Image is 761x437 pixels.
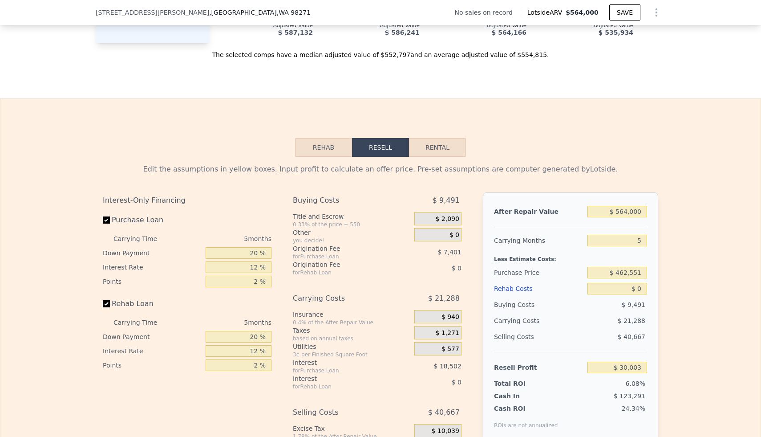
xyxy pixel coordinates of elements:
[648,4,665,21] button: Show Options
[103,344,202,358] div: Interest Rate
[494,297,584,313] div: Buying Costs
[293,269,392,276] div: for Rehab Loan
[494,233,584,249] div: Carrying Months
[113,232,171,246] div: Carrying Time
[293,358,392,367] div: Interest
[103,330,202,344] div: Down Payment
[494,204,584,220] div: After Repair Value
[103,296,202,312] label: Rehab Loan
[428,404,460,421] span: $ 40,667
[527,8,566,17] span: Lotside ARV
[494,249,647,265] div: Less Estimate Costs:
[293,290,392,306] div: Carrying Costs
[293,310,411,319] div: Insurance
[103,358,202,372] div: Points
[103,274,202,289] div: Points
[293,351,411,358] div: 3¢ per Finished Square Foot
[293,335,411,342] div: based on annual taxes
[494,404,558,413] div: Cash ROI
[295,138,352,157] button: Rehab
[293,253,392,260] div: for Purchase Loan
[599,29,633,36] span: $ 535,934
[293,342,411,351] div: Utilities
[103,216,110,224] input: Purchase Loan
[433,192,460,208] span: $ 9,491
[428,290,460,306] span: $ 21,288
[622,405,645,412] span: 24.34%
[435,215,459,223] span: $ 2,090
[209,8,311,17] span: , [GEOGRAPHIC_DATA]
[293,374,392,383] div: Interest
[175,315,271,330] div: 5 months
[175,232,271,246] div: 5 months
[293,424,411,433] div: Excise Tax
[293,244,392,253] div: Origination Fee
[327,22,420,29] div: Adjusted Value
[452,379,461,386] span: $ 0
[441,345,459,353] span: $ 577
[609,4,640,20] button: SAVE
[614,392,645,400] span: $ 123,291
[494,329,584,345] div: Selling Costs
[494,281,584,297] div: Rehab Costs
[96,8,209,17] span: [STREET_ADDRESS][PERSON_NAME]
[494,392,550,400] div: Cash In
[293,404,392,421] div: Selling Costs
[435,329,459,337] span: $ 1,271
[293,228,411,237] div: Other
[541,22,633,29] div: Adjusted Value
[434,22,526,29] div: Adjusted Value
[432,427,459,435] span: $ 10,039
[648,22,740,29] div: Adjusted Value
[293,192,392,208] div: Buying Costs
[293,383,392,390] div: for Rehab Loan
[352,138,409,157] button: Resell
[409,138,466,157] button: Rental
[494,413,558,429] div: ROIs are not annualized
[113,315,171,330] div: Carrying Time
[220,22,313,29] div: Adjusted Value
[293,221,411,228] div: 0.33% of the price + 550
[103,192,271,208] div: Interest-Only Financing
[103,300,110,307] input: Rehab Loan
[293,326,411,335] div: Taxes
[293,237,411,244] div: you decide!
[622,301,645,308] span: $ 9,491
[103,212,202,228] label: Purchase Loan
[103,164,658,175] div: Edit the assumptions in yellow boxes. Input profit to calculate an offer price. Pre-set assumptio...
[441,313,459,321] span: $ 940
[494,359,584,376] div: Resell Profit
[494,265,584,281] div: Purchase Price
[566,9,599,16] span: $564,000
[437,249,461,256] span: $ 7,401
[278,29,313,36] span: $ 587,132
[385,29,420,36] span: $ 586,241
[626,380,645,387] span: 6.08%
[293,212,411,221] div: Title and Escrow
[618,333,645,340] span: $ 40,667
[434,363,461,370] span: $ 18,502
[452,265,461,272] span: $ 0
[492,29,526,36] span: $ 564,166
[103,246,202,260] div: Down Payment
[103,260,202,274] div: Interest Rate
[293,319,411,326] div: 0.4% of the After Repair Value
[494,379,550,388] div: Total ROI
[293,367,392,374] div: for Purchase Loan
[494,313,550,329] div: Carrying Costs
[96,43,665,59] div: The selected comps have a median adjusted value of $552,797 and an average adjusted value of $554...
[293,260,392,269] div: Origination Fee
[618,317,645,324] span: $ 21,288
[449,231,459,239] span: $ 0
[455,8,520,17] div: No sales on record
[277,9,311,16] span: , WA 98271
